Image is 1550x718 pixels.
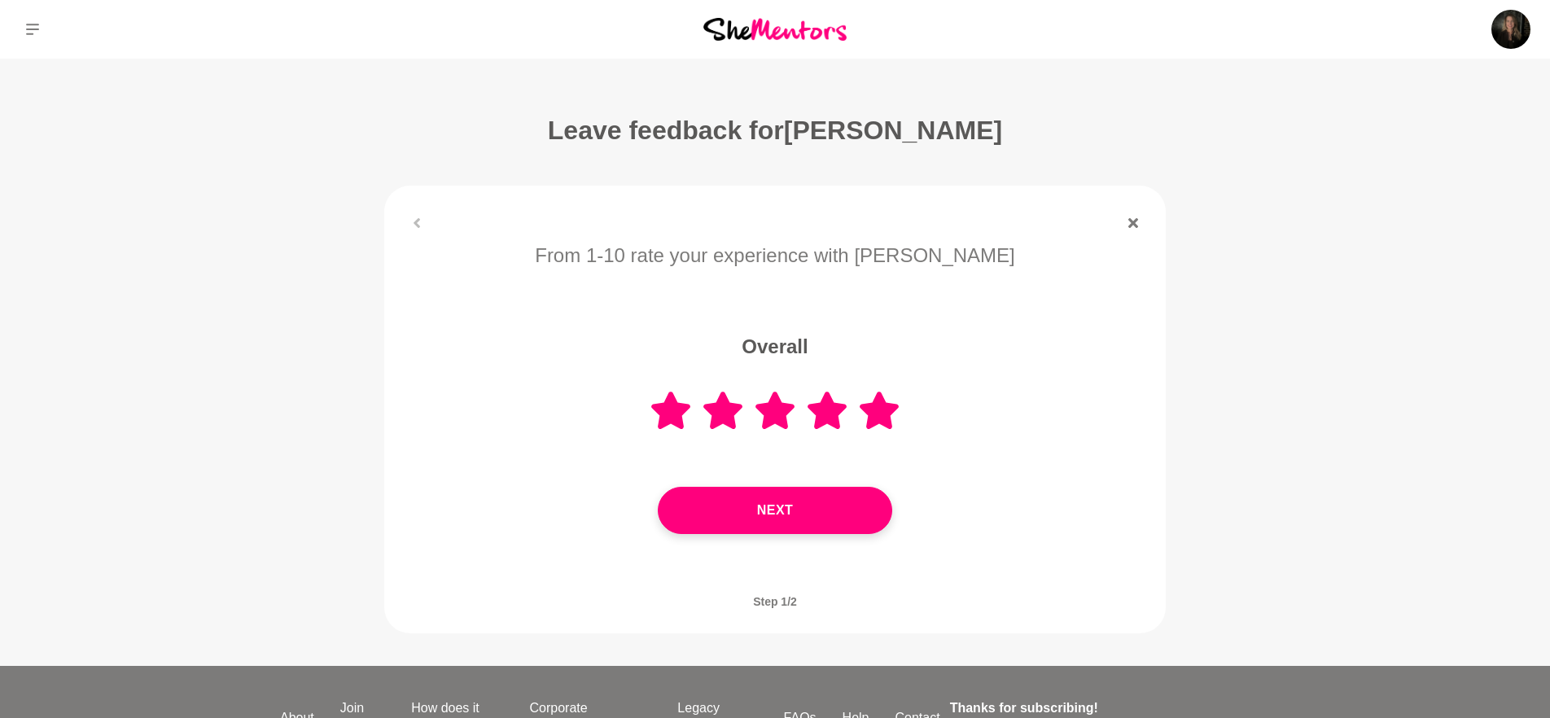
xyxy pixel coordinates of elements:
button: Next [658,487,892,534]
img: Marisse van den Berg [1491,10,1530,49]
h5: Overall [407,335,1143,359]
h4: Thanks for subscribing! [950,698,1260,718]
p: From 1-10 rate your experience with [PERSON_NAME] [407,241,1143,270]
span: Step 1/2 [733,576,817,627]
img: She Mentors Logo [703,18,847,40]
h1: Leave feedback for [PERSON_NAME] [280,114,1270,147]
